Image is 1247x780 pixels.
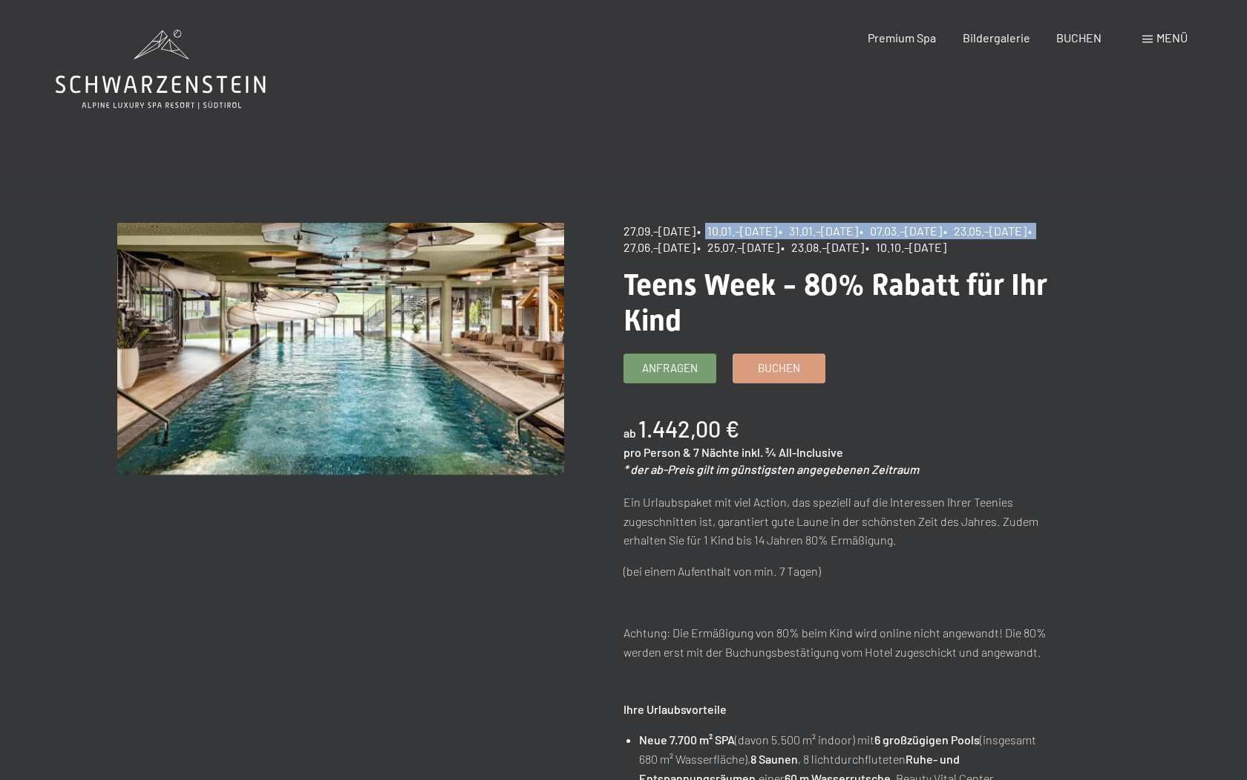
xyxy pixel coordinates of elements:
[868,30,936,45] a: Premium Spa
[623,426,636,440] span: ab
[874,732,980,747] strong: 6 großzügigen Pools
[758,360,800,376] span: Buchen
[697,224,777,238] span: • 10.01.–[DATE]
[623,493,1071,550] p: Ein Urlaubspaket mit viel Action, das speziell auf die Interessen Ihrer Teenies zugeschnitten ist...
[624,354,716,383] a: Anfragen
[623,267,1047,338] span: Teens Week - 80% Rabatt für Ihr Kind
[623,445,691,459] span: pro Person &
[623,462,919,476] em: * der ab-Preis gilt im günstigsten angegebenen Zeitraum
[781,240,864,254] span: • 23.08.–[DATE]
[642,360,698,376] span: Anfragen
[693,445,739,459] span: 7 Nächte
[697,240,779,254] span: • 25.07.–[DATE]
[963,30,1030,45] a: Bildergalerie
[1156,30,1188,45] span: Menü
[779,224,858,238] span: • 31.01.–[DATE]
[623,224,695,238] span: 27.09.–[DATE]
[623,702,727,716] strong: Ihre Urlaubsvorteile
[943,224,1027,238] span: • 23.05.–[DATE]
[1056,30,1102,45] a: BUCHEN
[750,752,798,766] strong: 8 Saunen
[865,240,946,254] span: • 10.10.–[DATE]
[733,354,825,383] a: Buchen
[639,732,735,747] strong: Neue 7.700 m² SPA
[860,224,942,238] span: • 07.03.–[DATE]
[742,445,843,459] span: inkl. ¾ All-Inclusive
[623,623,1071,661] p: Achtung: Die Ermäßigung von 80% beim Kind wird online nicht angewandt! Die 80% werden erst mit de...
[623,562,1071,581] p: (bei einem Aufenthalt von min. 7 Tagen)
[117,223,565,475] img: Teens Week - 80% Rabatt für Ihr Kind
[638,415,739,442] b: 1.442,00 €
